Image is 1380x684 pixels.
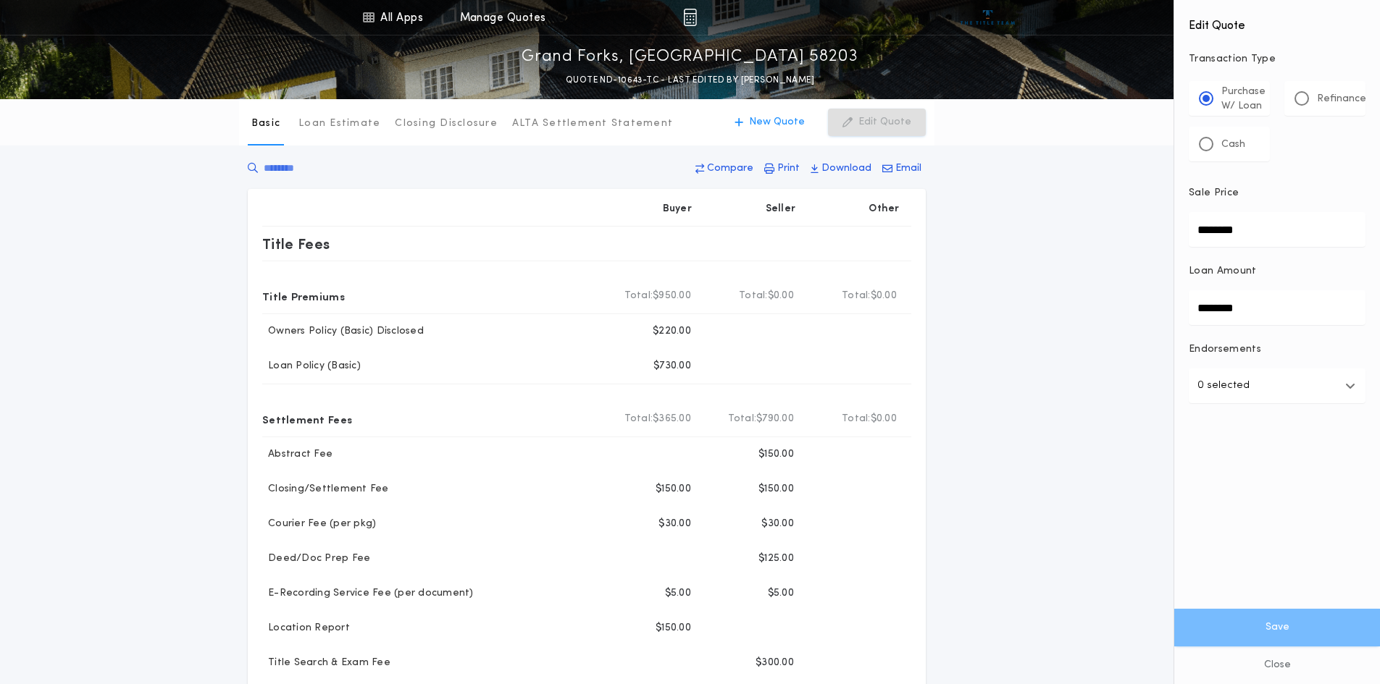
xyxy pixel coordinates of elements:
p: Loan Estimate [298,117,380,131]
p: $150.00 [758,447,794,462]
p: $150.00 [656,482,691,497]
button: 0 selected [1189,368,1366,403]
p: New Quote [749,115,805,130]
p: E-Recording Service Fee (per document) [262,586,474,601]
b: Total: [739,289,768,303]
p: $730.00 [653,359,691,373]
p: Closing Disclosure [395,117,498,131]
p: $220.00 [653,324,691,339]
b: Total: [624,289,653,303]
p: Loan Policy (Basic) [262,359,361,373]
p: Purchase W/ Loan [1221,85,1266,114]
p: Cash [1221,138,1245,152]
p: Print [777,161,800,176]
p: Title Search & Exam Fee [262,656,390,670]
p: Other [869,202,900,216]
p: $30.00 [658,517,691,531]
p: Settlement Fees [262,408,352,431]
input: Sale Price [1189,212,1366,247]
p: 0 selected [1197,377,1250,394]
p: Transaction Type [1189,52,1366,67]
p: Refinance [1317,92,1366,106]
b: Total: [842,412,871,426]
img: img [683,9,697,26]
button: Save [1174,609,1380,646]
p: Courier Fee (per pkg) [262,517,376,531]
p: Title Premiums [262,284,345,308]
p: ALTA Settlement Statement [512,117,673,131]
p: $150.00 [758,482,794,497]
h4: Edit Quote [1189,9,1366,35]
p: Abstract Fee [262,447,333,462]
p: Email [895,161,921,176]
p: Owners Policy (Basic) Disclosed [262,324,424,339]
span: $790.00 [756,412,794,426]
button: Edit Quote [828,109,926,136]
p: Edit Quote [858,115,911,130]
p: Loan Amount [1189,264,1257,279]
button: Close [1174,646,1380,684]
span: $950.00 [653,289,691,303]
button: Print [760,156,804,182]
p: Buyer [663,202,692,216]
p: $300.00 [756,656,794,670]
p: Closing/Settlement Fee [262,482,389,497]
p: QUOTE ND-10643-TC - LAST EDITED BY [PERSON_NAME] [566,73,814,88]
button: New Quote [720,109,819,136]
button: Email [878,156,926,182]
p: Title Fees [262,232,330,256]
p: $30.00 [761,517,794,531]
input: Loan Amount [1189,290,1366,325]
p: Grand Forks, [GEOGRAPHIC_DATA] 58203 [522,46,858,69]
p: $5.00 [665,586,691,601]
p: Location Report [262,621,350,636]
p: Seller [766,202,796,216]
p: $150.00 [656,621,691,636]
p: Basic [251,117,280,131]
p: Sale Price [1189,186,1239,200]
img: vs-icon [961,10,1015,25]
span: $365.00 [653,412,691,426]
p: Download [821,161,871,176]
b: Total: [728,412,757,426]
b: Total: [842,289,871,303]
p: $5.00 [768,586,794,601]
span: $0.00 [871,412,897,426]
p: Deed/Doc Prep Fee [262,552,370,566]
button: Download [806,156,876,182]
p: $125.00 [758,552,794,566]
p: Compare [707,161,753,176]
span: $0.00 [871,289,897,303]
p: Endorsements [1189,342,1366,357]
b: Total: [624,412,653,426]
button: Compare [691,156,758,182]
span: $0.00 [768,289,794,303]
